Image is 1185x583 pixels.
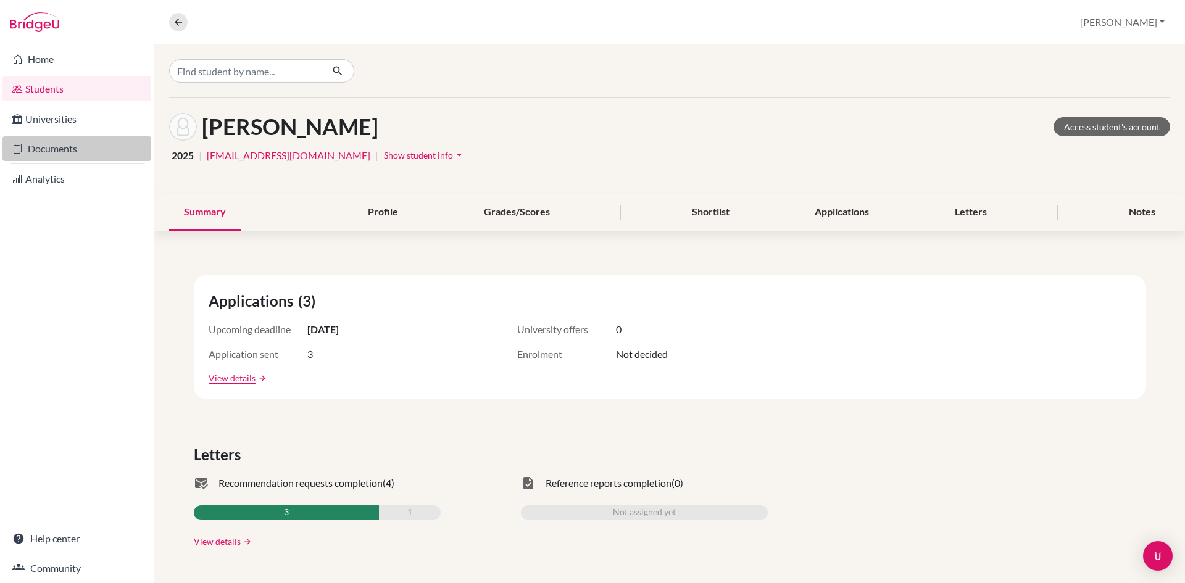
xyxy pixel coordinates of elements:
[453,149,465,161] i: arrow_drop_down
[375,148,378,163] span: |
[616,347,668,362] span: Not decided
[2,167,151,191] a: Analytics
[613,505,676,520] span: Not assigned yet
[800,194,884,231] div: Applications
[307,347,313,362] span: 3
[407,505,412,520] span: 1
[616,322,622,337] span: 0
[202,114,378,140] h1: [PERSON_NAME]
[353,194,413,231] div: Profile
[383,146,466,165] button: Show student infoarrow_drop_down
[209,322,307,337] span: Upcoming deadline
[383,476,394,490] span: (4)
[521,476,536,490] span: task
[677,194,744,231] div: Shortlist
[10,12,59,32] img: Bridge-U
[194,444,246,466] span: Letters
[209,347,307,362] span: Application sent
[546,476,671,490] span: Reference reports completion
[241,537,252,546] a: arrow_forward
[1075,10,1170,34] button: [PERSON_NAME]
[256,374,267,382] a: arrow_forward
[2,556,151,581] a: Community
[169,194,241,231] div: Summary
[671,476,683,490] span: (0)
[1114,194,1170,231] div: Notes
[169,59,322,83] input: Find student by name...
[2,76,151,101] a: Students
[209,290,298,312] span: Applications
[209,371,256,384] a: View details
[194,535,241,548] a: View details
[169,113,197,141] img: Shrijan Poudel's avatar
[172,148,194,163] span: 2025
[2,107,151,131] a: Universities
[2,136,151,161] a: Documents
[199,148,202,163] span: |
[469,194,565,231] div: Grades/Scores
[284,505,289,520] span: 3
[517,347,616,362] span: Enrolment
[307,322,339,337] span: [DATE]
[298,290,320,312] span: (3)
[1143,541,1173,571] div: Open Intercom Messenger
[384,150,453,160] span: Show student info
[940,194,1002,231] div: Letters
[2,526,151,551] a: Help center
[517,322,616,337] span: University offers
[207,148,370,163] a: [EMAIL_ADDRESS][DOMAIN_NAME]
[218,476,383,490] span: Recommendation requests completion
[2,47,151,72] a: Home
[1054,117,1170,136] a: Access student's account
[194,476,209,490] span: mark_email_read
